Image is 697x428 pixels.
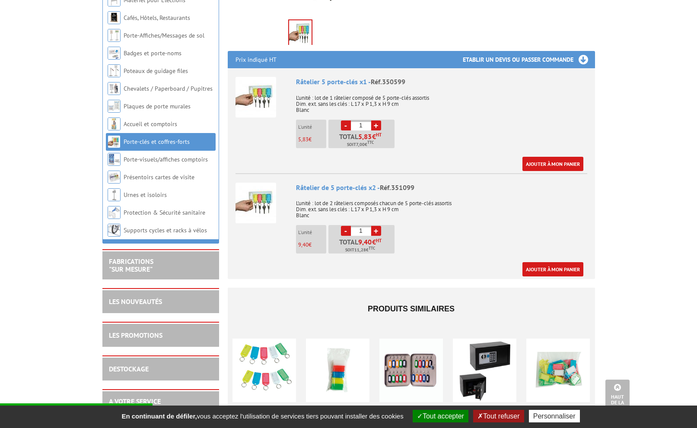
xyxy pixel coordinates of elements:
sup: TTC [367,140,374,145]
a: + [371,226,381,236]
span: 9,40 [358,238,372,245]
img: Râtelier de 5 porte-clés x2 [236,183,276,223]
img: Accueil et comptoirs [108,117,121,130]
a: Urnes et isoloirs [124,191,167,199]
a: Présentoirs cartes de visite [124,173,194,181]
sup: HT [376,238,382,244]
img: porte_cles_350599.jpg [289,20,312,47]
p: Prix indiqué HT [236,51,277,68]
img: Supports cycles et racks à vélos [108,224,121,237]
p: € [298,242,326,248]
div: Râtelier 5 porte-clés x1 - [296,77,587,87]
img: Badges et porte-noms [108,47,121,60]
a: Poteaux de guidage files [124,67,188,75]
span: 9,40 [298,241,309,248]
a: Ajouter à mon panier [522,157,583,171]
a: FABRICATIONS"Sur Mesure" [109,257,153,273]
span: Réf.350599 [371,77,405,86]
img: Chevalets / Paperboard / Pupitres [108,82,121,95]
sup: TTC [369,246,375,250]
h3: Etablir un devis ou passer commande [463,51,595,68]
a: Badges et porte-noms [124,49,181,57]
span: vous acceptez l'utilisation de services tiers pouvant installer des cookies [117,412,407,420]
a: - [341,120,351,130]
p: L'unité [298,229,326,235]
img: Râtelier 5 porte-clés x1 [236,77,276,117]
a: LES NOUVEAUTÉS [109,297,162,306]
a: Ajouter à mon panier [522,262,583,276]
a: DESTOCKAGE [109,365,149,373]
p: Total [331,238,395,254]
a: Cafés, Hôtels, Restaurants [124,14,190,22]
p: L'unité : lot de 2 râteliers composés chacun de 5 porte-clés assortis Dim. ext. sans les clés : L... [296,194,587,219]
button: Tout refuser [473,410,524,422]
a: Porte-Affiches/Messages de sol [124,32,204,39]
span: Soit € [345,247,375,254]
img: Porte-clés et coffres-forts [108,135,121,148]
span: € [372,133,376,140]
img: Poteaux de guidage files [108,64,121,77]
span: 5,83 [358,133,372,140]
img: Protection & Sécurité sanitaire [108,206,121,219]
a: - [341,226,351,236]
img: Urnes et isoloirs [108,188,121,201]
p: Total [331,133,395,148]
span: Soit € [347,141,374,148]
p: L'unité [298,124,326,130]
a: + [371,120,381,130]
img: Présentoirs cartes de visite [108,171,121,184]
a: LES PROMOTIONS [109,331,162,339]
span: 5,83 [298,136,309,143]
img: Porte-visuels/affiches comptoirs [108,153,121,166]
a: Haut de la page [605,380,630,415]
img: Cafés, Hôtels, Restaurants [108,11,121,24]
strong: En continuant de défiler, [121,412,197,420]
h2: A votre service [109,398,213,406]
sup: HT [376,132,382,138]
span: Produits similaires [368,304,455,313]
span: Réf.351099 [380,183,414,192]
p: L'unité : lot de 1 râtelier composé de 5 porte-clés assortis Dim. ext. sans les clés : L 17 x P 1... [296,89,587,113]
button: Tout accepter [413,410,468,422]
a: Porte-visuels/affiches comptoirs [124,155,208,163]
span: € [372,238,376,245]
p: € [298,136,326,143]
a: Plaques de porte murales [124,102,191,110]
img: Plaques de porte murales [108,100,121,113]
a: Accueil et comptoirs [124,120,177,128]
a: Protection & Sécurité sanitaire [124,209,205,216]
a: Supports cycles et racks à vélos [124,226,207,234]
span: 11,28 [354,247,366,254]
a: Porte-clés et coffres-forts [124,138,190,146]
button: Personnaliser (fenêtre modale) [529,410,580,422]
span: 7,00 [356,141,365,148]
a: Chevalets / Paperboard / Pupitres [124,85,213,92]
img: Porte-Affiches/Messages de sol [108,29,121,42]
div: Râtelier de 5 porte-clés x2 - [296,183,587,193]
